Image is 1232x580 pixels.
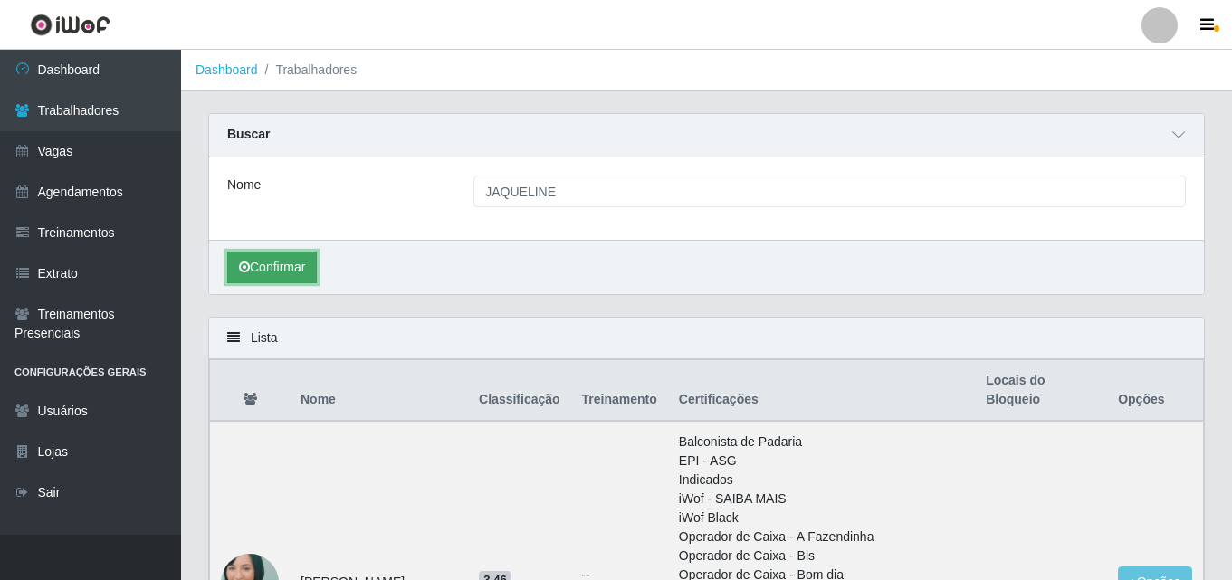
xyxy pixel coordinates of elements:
[679,547,964,566] li: Operador de Caixa - Bis
[473,176,1186,207] input: Digite o Nome...
[227,127,270,141] strong: Buscar
[571,360,668,422] th: Treinamento
[1107,360,1203,422] th: Opções
[679,509,964,528] li: iWof Black
[209,318,1204,359] div: Lista
[30,14,110,36] img: CoreUI Logo
[679,433,964,452] li: Balconista de Padaria
[668,360,975,422] th: Certificações
[679,452,964,471] li: EPI - ASG
[258,61,358,80] li: Trabalhadores
[679,471,964,490] li: Indicados
[468,360,571,422] th: Classificação
[290,360,468,422] th: Nome
[975,360,1107,422] th: Locais do Bloqueio
[196,62,258,77] a: Dashboard
[679,490,964,509] li: iWof - SAIBA MAIS
[227,252,317,283] button: Confirmar
[679,528,964,547] li: Operador de Caixa - A Fazendinha
[227,176,261,195] label: Nome
[181,50,1232,91] nav: breadcrumb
